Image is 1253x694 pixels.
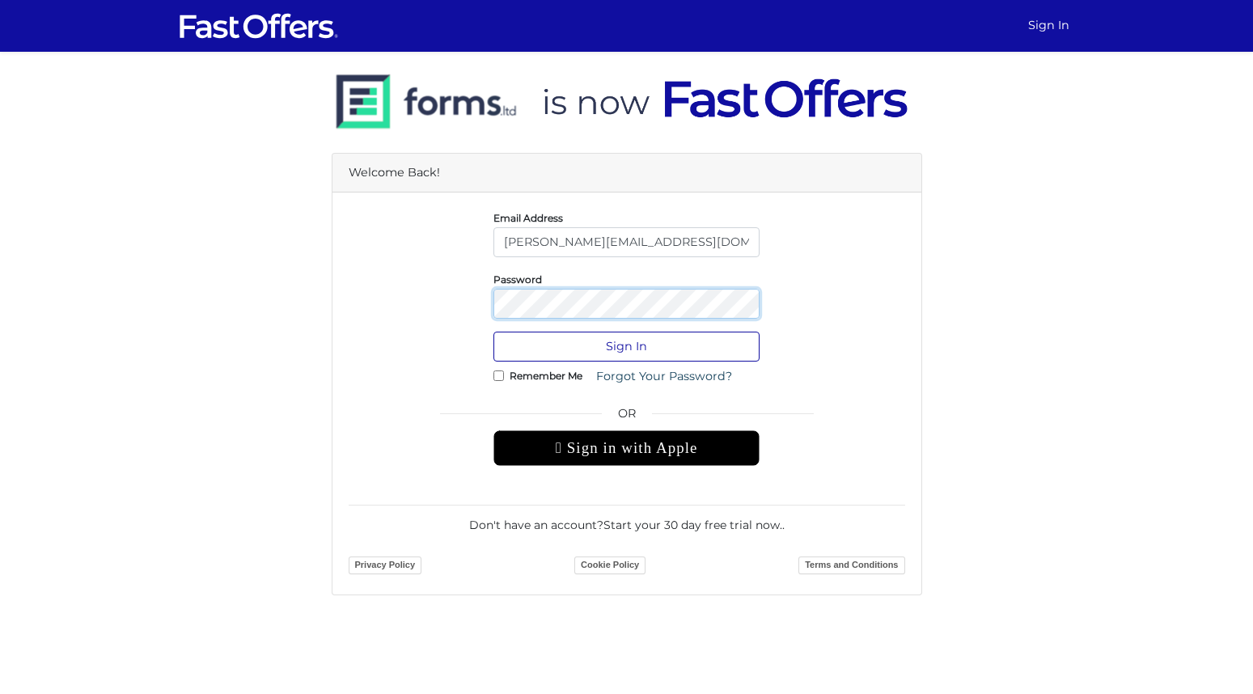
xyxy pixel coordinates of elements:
[493,404,760,430] span: OR
[1022,10,1076,41] a: Sign In
[493,430,760,466] div: Sign in with Apple
[510,374,582,378] label: Remember Me
[493,216,563,220] label: Email Address
[574,556,646,574] a: Cookie Policy
[332,154,921,193] div: Welcome Back!
[586,362,743,391] a: Forgot Your Password?
[603,518,782,532] a: Start your 30 day free trial now.
[349,556,422,574] a: Privacy Policy
[493,332,760,362] button: Sign In
[493,227,760,257] input: E-Mail
[493,277,542,281] label: Password
[798,556,904,574] a: Terms and Conditions
[349,505,905,534] div: Don't have an account? .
